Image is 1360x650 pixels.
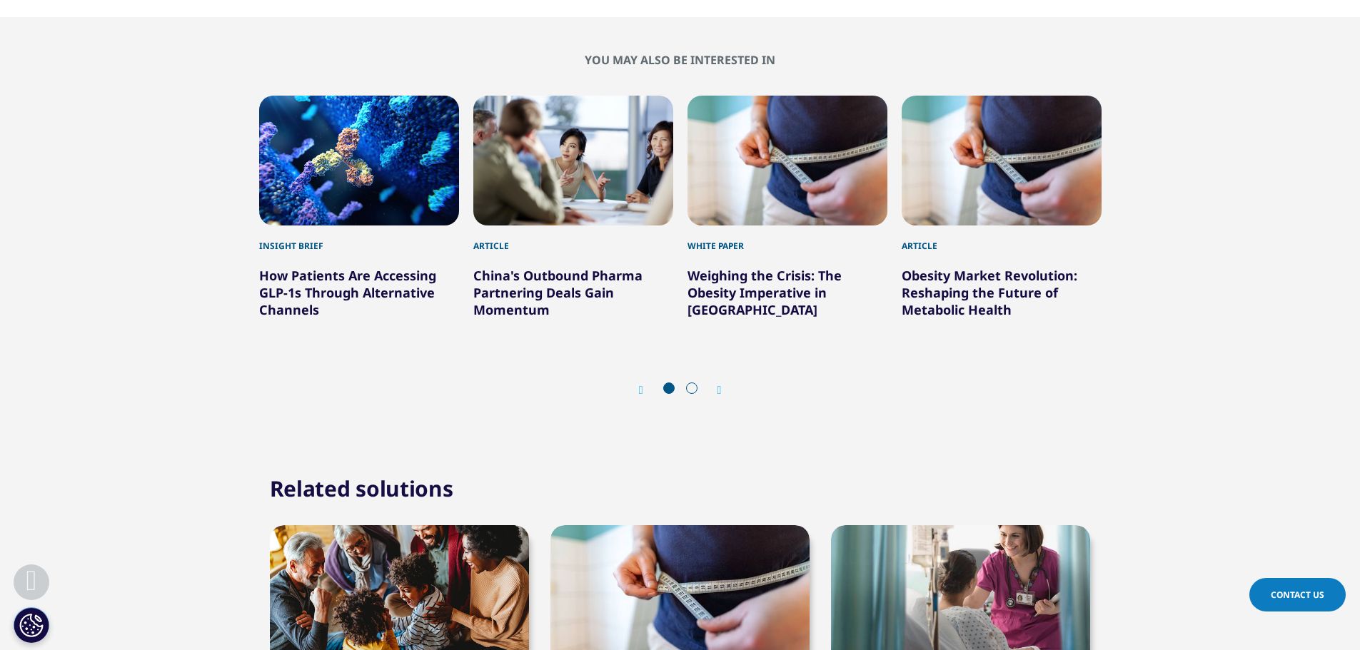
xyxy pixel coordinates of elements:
[902,96,1102,318] div: 4 / 6
[259,225,459,253] div: Insight Brief
[270,474,453,503] h2: Related solutions
[902,267,1077,318] a: Obesity Market Revolution: Reshaping the Future of Metabolic Health
[902,225,1102,253] div: Article
[639,383,658,397] div: Previous slide
[703,383,722,397] div: Next slide
[14,607,49,643] button: Cookies Settings
[473,96,673,318] div: 2 / 6
[687,267,842,318] a: Weighing the Crisis: The Obesity Imperative in [GEOGRAPHIC_DATA]
[1271,589,1324,601] span: Contact Us
[259,53,1102,67] h2: You may also be interested in
[1249,578,1346,611] a: Contact Us
[687,225,887,253] div: White Paper
[687,96,887,318] div: 3 / 6
[259,267,436,318] a: How Patients Are Accessing GLP-1s Through Alternative Channels
[473,225,673,253] div: Article
[259,96,459,318] div: 1 / 6
[473,267,643,318] a: China's Outbound Pharma Partnering Deals Gain Momentum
